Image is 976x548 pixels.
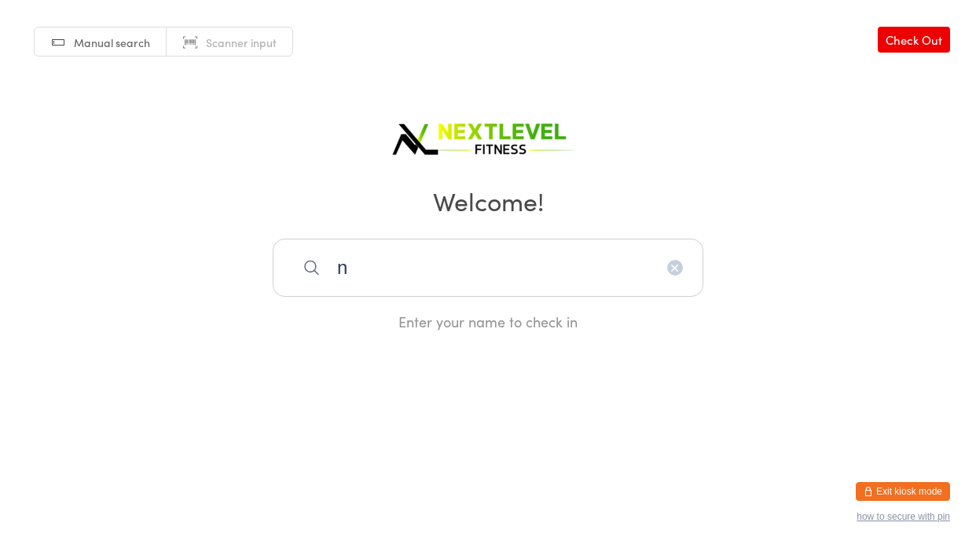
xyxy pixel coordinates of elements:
[273,239,703,297] input: Search
[16,183,960,218] h2: Welcome!
[878,27,950,53] a: Check Out
[857,511,950,522] button: how to secure with pin
[206,35,277,50] span: Scanner input
[74,35,150,50] span: Manual search
[390,110,586,161] img: Next Level Fitness
[273,312,703,331] div: Enter your name to check in
[856,482,950,501] button: Exit kiosk mode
